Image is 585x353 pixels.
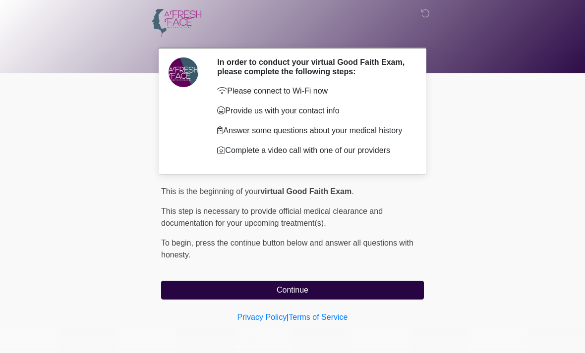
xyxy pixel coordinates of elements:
p: Answer some questions about your medical history [217,125,409,137]
span: This is the beginning of your [161,187,260,196]
h2: In order to conduct your virtual Good Faith Exam, please complete the following steps: [217,57,409,76]
img: A Fresh Face Aesthetics Inc Logo [151,7,202,38]
strong: virtual Good Faith Exam [260,187,351,196]
p: Please connect to Wi-Fi now [217,85,409,97]
p: Provide us with your contact info [217,105,409,117]
p: Complete a video call with one of our providers [217,145,409,156]
a: Privacy Policy [237,313,287,321]
a: Terms of Service [289,313,348,321]
span: press the continue button below and answer all questions with honesty. [161,239,413,259]
span: To begin, [161,239,195,247]
button: Continue [161,281,424,300]
img: Agent Avatar [169,57,198,87]
span: This step is necessary to provide official medical clearance and documentation for your upcoming ... [161,207,383,227]
span: . [351,187,353,196]
a: | [287,313,289,321]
